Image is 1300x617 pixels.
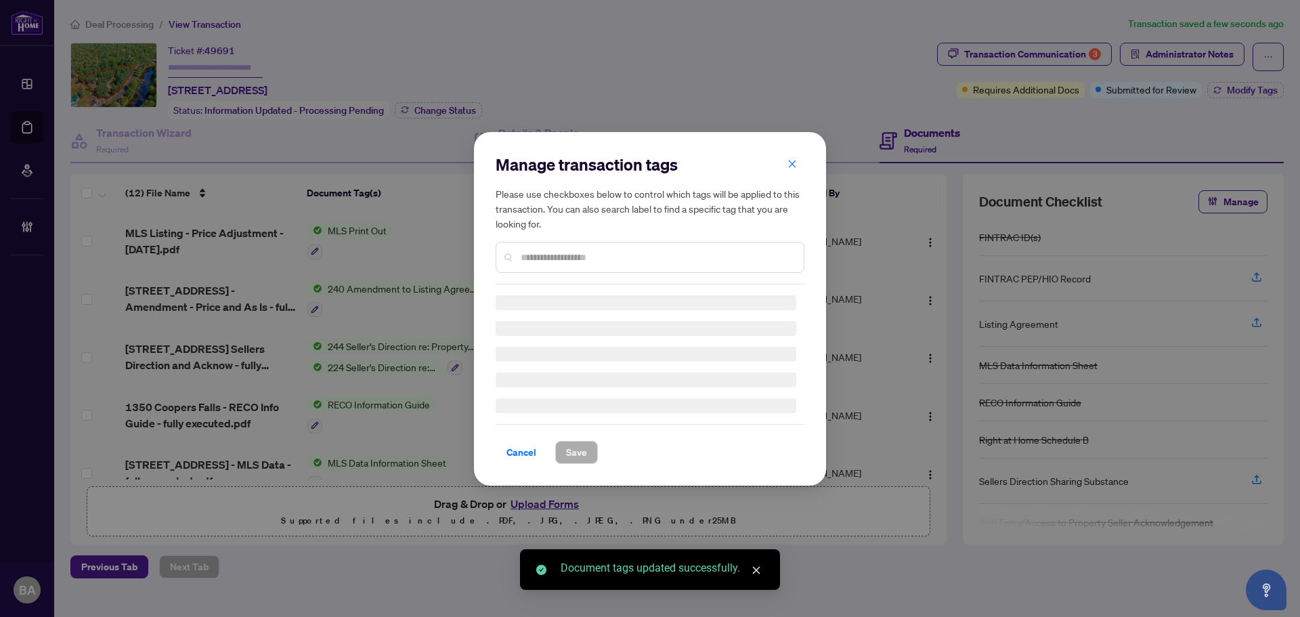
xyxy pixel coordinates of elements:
a: Close [749,563,764,578]
span: close [787,158,797,168]
span: check-circle [536,565,546,575]
div: Document tags updated successfully. [561,560,764,576]
button: Save [555,441,598,464]
button: Cancel [496,441,547,464]
span: Cancel [506,442,536,463]
button: Open asap [1246,570,1286,610]
span: close [752,566,761,575]
h5: Please use checkboxes below to control which tags will be applied to this transaction. You can al... [496,186,804,231]
h2: Manage transaction tags [496,154,804,175]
